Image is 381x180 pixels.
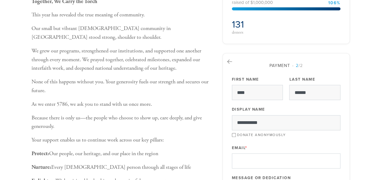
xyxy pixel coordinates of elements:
p: Every [DEMOGRAPHIC_DATA] person through all stages of life [32,163,213,172]
div: Payment [232,62,340,69]
p: As we enter 5786, we ask you to stand with us once more. [32,100,213,109]
label: Last Name [289,77,315,82]
div: raised of $1,000,000 [232,0,340,5]
p: Because there is only us—the people who choose to show up, care deeply, and give generously. [32,114,213,131]
p: Our people, our heritage, and our place in the region [32,149,213,158]
b: Nurture: [32,164,51,171]
label: Email [232,145,247,151]
label: Display Name [232,107,265,112]
p: Our small but vibrant [DEMOGRAPHIC_DATA] community in [GEOGRAPHIC_DATA] stood strong, shoulder to... [32,24,213,42]
p: We grew our programs, strengthened our institutions, and supported one another through every mome... [32,47,213,73]
b: Protect: [32,150,49,157]
div: donors [232,30,284,35]
p: None of this happens without you. Your generosity fuels our strength and secures our future. [32,78,213,95]
p: This year has revealed the true meaning of community. [32,11,213,19]
span: /2 [292,63,303,68]
span: This field is required. [245,145,247,150]
label: Donate Anonymously [237,133,286,137]
h2: 131 [232,19,284,30]
div: 106% [328,1,340,5]
p: Your support enables us to continue work across our key pillars: [32,136,213,145]
span: 2 [296,63,299,68]
label: First Name [232,77,259,82]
